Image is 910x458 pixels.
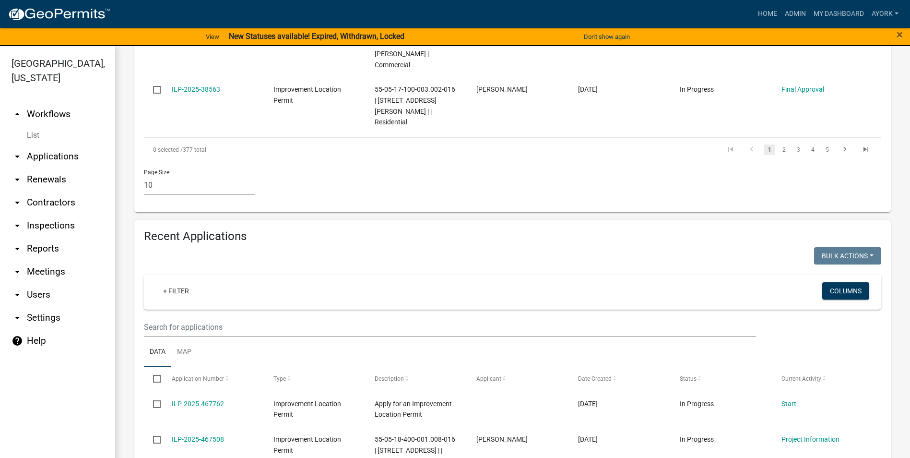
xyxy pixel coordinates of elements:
datatable-header-cell: Date Created [569,367,671,390]
li: page 1 [762,142,777,158]
h4: Recent Applications [144,229,881,243]
span: 08/22/2025 [578,400,598,408]
a: 3 [792,145,804,155]
datatable-header-cell: Application Number [162,367,264,390]
datatable-header-cell: Current Activity [772,367,874,390]
span: Eric Bryant [476,85,528,93]
i: arrow_drop_down [12,266,23,277]
span: 55-05-18-400-001.008-016 | 9301 N OAK CREEK DR | | [375,435,455,454]
datatable-header-cell: Status [671,367,772,390]
a: + Filter [155,282,197,300]
i: arrow_drop_down [12,197,23,208]
span: Apply for an Improvement Location Permit [375,400,452,419]
li: page 2 [777,142,791,158]
span: Applicant [476,375,501,382]
span: Application Number [172,375,224,382]
span: Description [375,375,404,382]
i: arrow_drop_down [12,220,23,231]
a: ayork [868,5,902,23]
a: go to previous page [743,145,761,155]
span: Status [680,375,697,382]
a: Project Information [781,435,839,443]
a: 1 [764,145,775,155]
a: Map [171,337,197,368]
i: arrow_drop_down [12,312,23,324]
button: Close [897,29,903,40]
datatable-header-cell: Select [144,367,162,390]
a: 5 [821,145,833,155]
span: Improvement Location Permit [273,85,341,104]
span: 08/07/2025 [578,85,598,93]
span: Type [273,375,286,382]
a: ILP-2025-38563 [172,85,220,93]
input: Search for applications [144,317,756,337]
li: page 5 [820,142,834,158]
button: Columns [822,282,869,300]
a: ILP-2025-467762 [172,400,224,408]
a: Admin [781,5,810,23]
i: arrow_drop_down [12,151,23,162]
span: Improvement Location Permit [273,435,341,454]
a: Data [144,337,171,368]
span: Date Created [578,375,612,382]
a: go to last page [857,145,875,155]
div: 377 total [144,138,435,162]
i: arrow_drop_down [12,289,23,301]
datatable-header-cell: Applicant [467,367,569,390]
a: go to first page [721,145,740,155]
button: Don't show again [580,29,634,45]
li: page 3 [791,142,805,158]
i: arrow_drop_up [12,108,23,120]
datatable-header-cell: Type [264,367,366,390]
span: Current Activity [781,375,821,382]
span: × [897,28,903,41]
span: In Progress [680,85,714,93]
i: arrow_drop_down [12,243,23,254]
span: Terry Smith [476,435,528,443]
datatable-header-cell: Description [366,367,467,390]
span: 0 selected / [153,146,183,153]
li: page 4 [805,142,820,158]
button: Bulk Actions [814,247,881,265]
strong: New Statuses available! Expired, Withdrawn, Locked [229,32,404,41]
span: In Progress [680,435,714,443]
a: View [202,29,223,45]
a: go to next page [836,145,854,155]
a: 2 [778,145,790,155]
i: arrow_drop_down [12,174,23,185]
a: Start [781,400,796,408]
a: 4 [807,145,818,155]
i: help [12,335,23,347]
span: 55-05-17-100-003.002-016 | 1285 W JUDSON LN | | Residential [375,85,455,126]
a: Home [754,5,781,23]
a: My Dashboard [810,5,868,23]
a: Final Approval [781,85,824,93]
span: In Progress [680,400,714,408]
span: Improvement Location Permit [273,400,341,419]
span: 08/21/2025 [578,435,598,443]
a: ILP-2025-467508 [172,435,224,443]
